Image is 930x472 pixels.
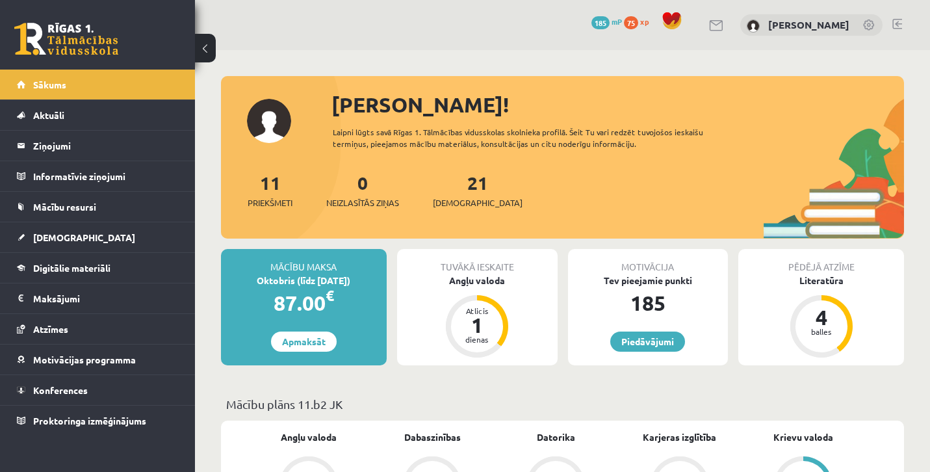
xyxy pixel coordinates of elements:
span: Motivācijas programma [33,354,136,365]
a: Apmaksāt [271,332,337,352]
legend: Ziņojumi [33,131,179,161]
a: Maksājumi [17,283,179,313]
div: Angļu valoda [397,274,558,287]
span: mP [612,16,622,27]
a: [PERSON_NAME] [768,18,849,31]
span: Mācību resursi [33,201,96,213]
div: Mācību maksa [221,249,387,274]
div: Motivācija [568,249,729,274]
a: Digitālie materiāli [17,253,179,283]
a: 21[DEMOGRAPHIC_DATA] [433,171,523,209]
span: Digitālie materiāli [33,262,110,274]
a: Rīgas 1. Tālmācības vidusskola [14,23,118,55]
span: Sākums [33,79,66,90]
span: 185 [591,16,610,29]
span: [DEMOGRAPHIC_DATA] [33,231,135,243]
a: Motivācijas programma [17,345,179,374]
a: Angļu valoda [281,430,337,444]
a: Dabaszinības [404,430,461,444]
div: 1 [458,315,497,335]
span: Proktoringa izmēģinājums [33,415,146,426]
a: Piedāvājumi [610,332,685,352]
div: balles [802,328,841,335]
div: Tuvākā ieskaite [397,249,558,274]
a: [DEMOGRAPHIC_DATA] [17,222,179,252]
div: Laipni lūgts savā Rīgas 1. Tālmācības vidusskolas skolnieka profilā. Šeit Tu vari redzēt tuvojošo... [333,126,743,150]
img: Sandra Letinska [747,20,760,33]
p: Mācību plāns 11.b2 JK [226,395,899,413]
span: € [326,286,334,305]
div: Atlicis [458,307,497,315]
legend: Maksājumi [33,283,179,313]
div: 87.00 [221,287,387,319]
a: 11Priekšmeti [248,171,292,209]
div: Pēdējā atzīme [738,249,904,274]
a: 0Neizlasītās ziņas [326,171,399,209]
a: Konferences [17,375,179,405]
a: Atzīmes [17,314,179,344]
a: 75 xp [624,16,655,27]
div: dienas [458,335,497,343]
span: 75 [624,16,638,29]
span: Neizlasītās ziņas [326,196,399,209]
span: Atzīmes [33,323,68,335]
a: 185 mP [591,16,622,27]
a: Proktoringa izmēģinājums [17,406,179,436]
a: Krievu valoda [773,430,833,444]
a: Ziņojumi [17,131,179,161]
div: Tev pieejamie punkti [568,274,729,287]
div: Literatūra [738,274,904,287]
a: Aktuāli [17,100,179,130]
div: 4 [802,307,841,328]
span: [DEMOGRAPHIC_DATA] [433,196,523,209]
a: Mācību resursi [17,192,179,222]
a: Angļu valoda Atlicis 1 dienas [397,274,558,360]
span: Priekšmeti [248,196,292,209]
span: Konferences [33,384,88,396]
span: Aktuāli [33,109,64,121]
legend: Informatīvie ziņojumi [33,161,179,191]
a: Karjeras izglītība [643,430,716,444]
a: Datorika [537,430,575,444]
a: Sākums [17,70,179,99]
div: 185 [568,287,729,319]
span: xp [640,16,649,27]
a: Literatūra 4 balles [738,274,904,360]
div: [PERSON_NAME]! [331,89,904,120]
a: Informatīvie ziņojumi [17,161,179,191]
div: Oktobris (līdz [DATE]) [221,274,387,287]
